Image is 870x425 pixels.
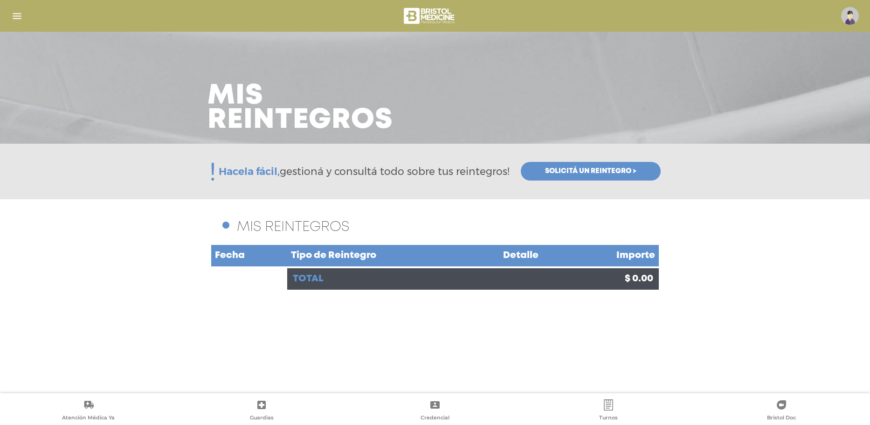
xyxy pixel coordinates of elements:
a: Atención Médica Ya [2,399,175,423]
span: Turnos [599,414,618,423]
td: Tipo de Reintegro [287,244,476,267]
a: Turnos [522,399,695,423]
span: MIS REINTEGROS [237,221,349,233]
span: Bristol Doc [767,414,796,423]
td: total [287,267,564,290]
span: Hacela fácil, [219,165,280,178]
span: Solicitá un reintegro > [545,167,636,175]
td: Detalle [477,244,565,267]
span: ! [210,163,215,180]
td: Importe [565,244,659,267]
img: Cober_menu-lines-white.svg [11,10,23,22]
a: Guardias [175,399,349,423]
span: Credencial [421,414,449,423]
h3: Mis reintegros [207,84,393,132]
a: Credencial [348,399,522,423]
a: Bristol Doc [695,399,868,423]
span: Guardias [250,414,274,423]
a: Solicitá un reintegro > [521,162,661,181]
img: profile-placeholder.svg [841,7,859,25]
span: Atención Médica Ya [62,414,115,423]
span: gestioná y consultá todo sobre tus reintegros! [219,164,510,179]
img: bristol-medicine-blanco.png [402,5,458,27]
td: $ 0.00 [565,267,659,290]
td: Fecha [211,244,287,267]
